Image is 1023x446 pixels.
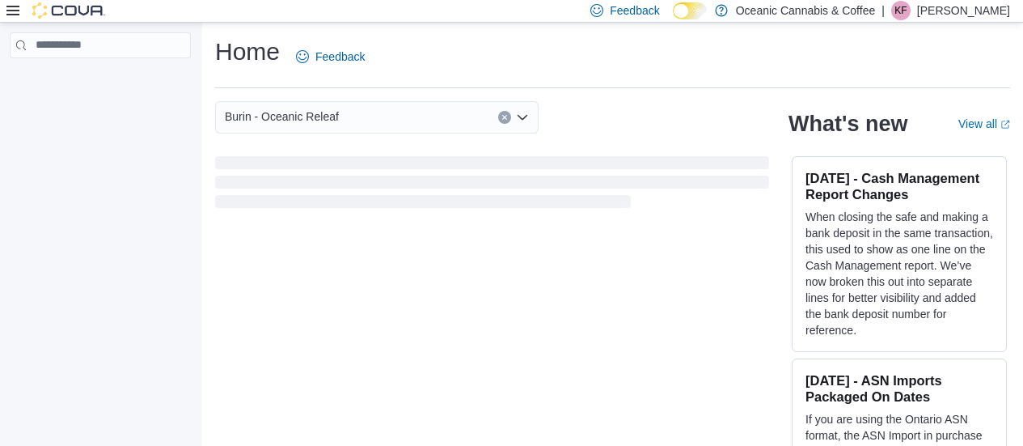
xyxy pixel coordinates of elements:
[917,1,1010,20] p: [PERSON_NAME]
[805,209,993,338] p: When closing the safe and making a bank deposit in the same transaction, this used to show as one...
[1000,120,1010,130] svg: External link
[610,2,659,19] span: Feedback
[958,117,1010,130] a: View allExternal link
[805,170,993,202] h3: [DATE] - Cash Management Report Changes
[215,159,769,211] span: Loading
[894,1,907,20] span: KF
[673,2,707,19] input: Dark Mode
[673,19,674,20] span: Dark Mode
[215,36,280,68] h1: Home
[891,1,911,20] div: Katie Farewell
[788,111,907,137] h2: What's new
[805,372,993,405] h3: [DATE] - ASN Imports Packaged On Dates
[881,1,885,20] p: |
[32,2,105,19] img: Cova
[315,49,365,65] span: Feedback
[516,111,529,124] button: Open list of options
[10,62,191,100] nav: Complex example
[290,40,371,73] a: Feedback
[498,111,511,124] button: Clear input
[736,1,876,20] p: Oceanic Cannabis & Coffee
[225,107,339,126] span: Burin - Oceanic Releaf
